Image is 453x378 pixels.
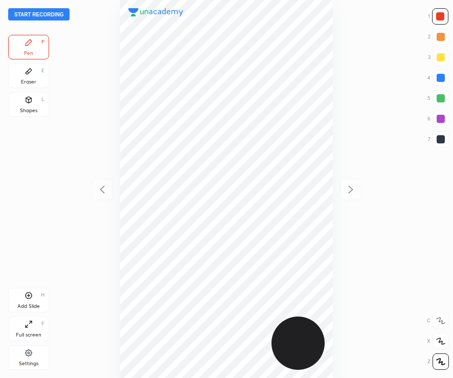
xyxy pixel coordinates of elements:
[41,68,44,73] div: E
[41,292,44,298] div: H
[428,131,449,148] div: 7
[17,304,40,309] div: Add Slide
[8,8,70,20] button: Start recording
[24,51,33,56] div: Pen
[427,312,449,329] div: C
[428,8,448,25] div: 1
[20,108,37,113] div: Shapes
[19,361,38,366] div: Settings
[427,333,449,349] div: X
[428,29,449,45] div: 2
[41,39,44,45] div: P
[427,111,449,127] div: 6
[41,97,44,102] div: L
[21,79,36,85] div: Eraser
[427,70,449,86] div: 4
[427,90,449,107] div: 5
[41,321,44,326] div: F
[428,49,449,66] div: 3
[16,332,41,338] div: Full screen
[427,353,449,370] div: Z
[128,8,184,16] img: logo.38c385cc.svg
